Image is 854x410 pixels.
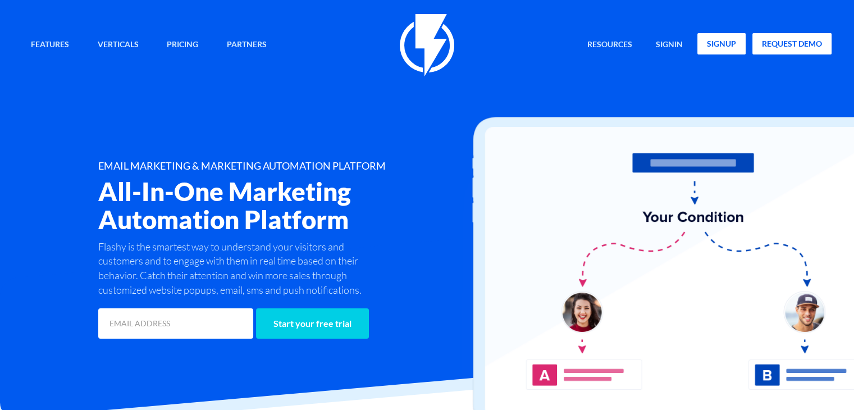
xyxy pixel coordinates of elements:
input: EMAIL ADDRESS [98,308,253,339]
a: signup [697,33,746,54]
p: Flashy is the smartest way to understand your visitors and customers and to engage with them in r... [98,240,385,298]
h1: EMAIL MARKETING & MARKETING AUTOMATION PLATFORM [98,161,486,172]
a: Verticals [89,33,147,57]
a: request demo [752,33,832,54]
a: Resources [579,33,641,57]
a: signin [647,33,691,57]
a: Partners [218,33,275,57]
a: Features [22,33,77,57]
a: Pricing [158,33,207,57]
input: Start your free trial [256,308,369,339]
h2: All-In-One Marketing Automation Platform [98,177,486,234]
